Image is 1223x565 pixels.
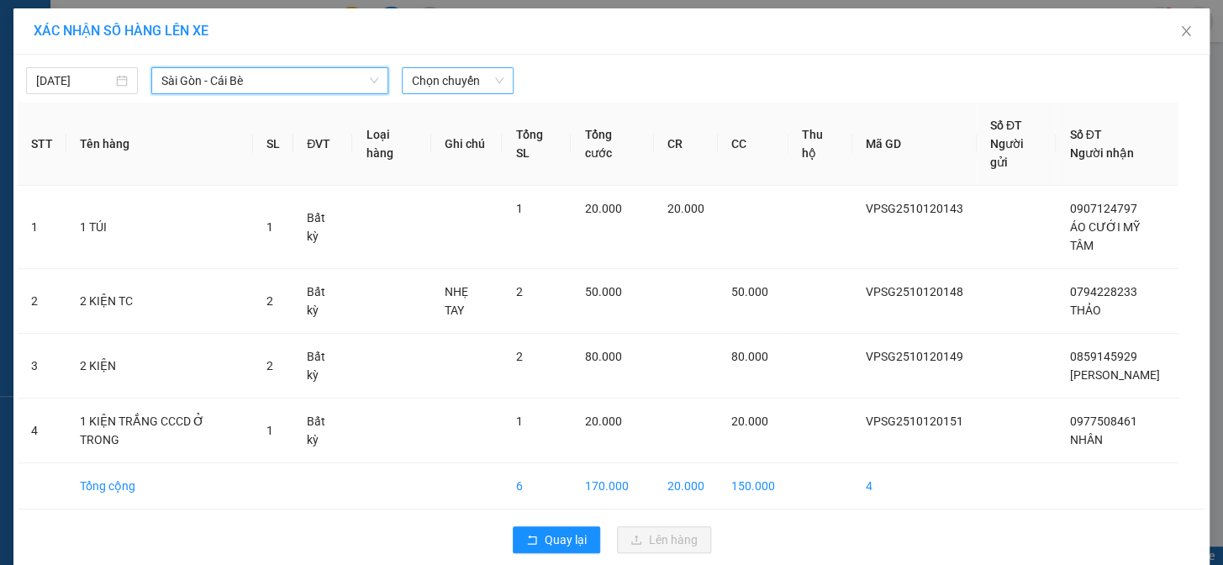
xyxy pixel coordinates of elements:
[36,71,113,90] input: 12/10/2025
[1069,350,1136,363] span: 0859145929
[293,334,352,399] td: Bất kỳ
[545,531,587,549] span: Quay lại
[515,350,522,363] span: 2
[731,350,768,363] span: 80.000
[369,76,379,86] span: down
[1069,433,1102,446] span: NHÂN
[18,269,66,334] td: 2
[571,463,653,510] td: 170.000
[266,294,273,308] span: 2
[654,103,718,186] th: CR
[584,415,621,428] span: 20.000
[266,359,273,372] span: 2
[253,103,293,186] th: SL
[1069,285,1136,298] span: 0794228233
[731,285,768,298] span: 50.000
[617,526,711,553] button: uploadLên hàng
[431,103,503,186] th: Ghi chú
[293,399,352,463] td: Bất kỳ
[571,103,653,186] th: Tổng cước
[18,186,66,269] td: 1
[66,334,253,399] td: 2 KIỆN
[866,202,963,215] span: VPSG2510120143
[718,463,788,510] td: 150.000
[866,285,963,298] span: VPSG2510120148
[515,202,522,215] span: 1
[293,186,352,269] td: Bất kỳ
[1069,146,1133,160] span: Người nhận
[654,463,718,510] td: 20.000
[66,186,253,269] td: 1 TÚI
[990,119,1022,132] span: Số ĐT
[1069,202,1136,215] span: 0907124797
[66,103,253,186] th: Tên hàng
[412,68,503,93] span: Chọn chuyến
[502,463,571,510] td: 6
[293,103,352,186] th: ĐVT
[266,220,273,234] span: 1
[515,415,522,428] span: 1
[1162,8,1210,55] button: Close
[584,285,621,298] span: 50.000
[34,23,208,39] span: XÁC NHẬN SỐ HÀNG LÊN XE
[1069,415,1136,428] span: 0977508461
[66,463,253,510] td: Tổng cộng
[584,202,621,215] span: 20.000
[667,202,704,215] span: 20.000
[1069,368,1159,382] span: [PERSON_NAME]
[584,350,621,363] span: 80.000
[18,103,66,186] th: STT
[18,399,66,463] td: 4
[18,334,66,399] td: 3
[66,399,253,463] td: 1 KIỆN TRẮNG CCCD Ở TRONG
[502,103,571,186] th: Tổng SL
[445,285,468,317] span: NHẸ TAY
[1069,128,1101,141] span: Số ĐT
[515,285,522,298] span: 2
[990,137,1024,169] span: Người gửi
[266,424,273,437] span: 1
[66,269,253,334] td: 2 KIỆN TC
[1179,24,1193,38] span: close
[866,415,963,428] span: VPSG2510120151
[852,103,977,186] th: Mã GD
[161,68,378,93] span: Sài Gòn - Cái Bè
[788,103,852,186] th: Thu hộ
[513,526,600,553] button: rollbackQuay lại
[293,269,352,334] td: Bất kỳ
[1069,220,1139,252] span: ÁO CƯỚI MỸ TÂM
[526,534,538,547] span: rollback
[852,463,977,510] td: 4
[352,103,430,186] th: Loại hàng
[731,415,768,428] span: 20.000
[866,350,963,363] span: VPSG2510120149
[1069,304,1100,317] span: THẢO
[718,103,788,186] th: CC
